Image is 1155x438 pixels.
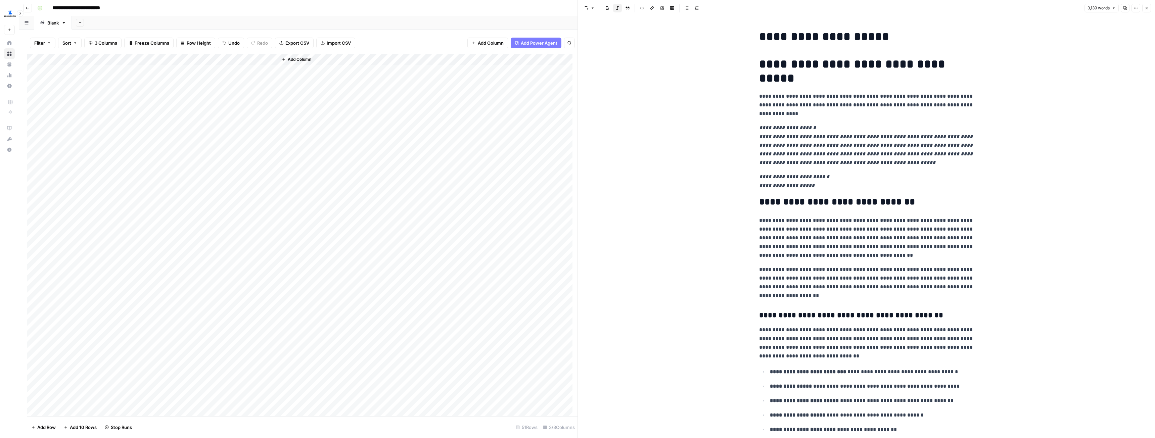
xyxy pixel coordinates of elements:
span: 3 Columns [95,40,117,46]
button: Add Power Agent [511,38,561,48]
span: Stop Runs [111,424,132,431]
span: Sort [62,40,71,46]
img: LegalZoom Logo [4,8,16,20]
button: Help + Support [4,144,15,155]
button: Filter [30,38,55,48]
button: Row Height [176,38,215,48]
button: Sort [58,38,82,48]
span: Add 10 Rows [70,424,97,431]
div: What's new? [4,134,14,144]
span: Add Column [478,40,504,46]
button: 3,139 words [1084,4,1119,12]
a: Blank [34,16,72,30]
a: Usage [4,70,15,81]
span: Import CSV [327,40,351,46]
button: Undo [218,38,244,48]
button: Add Column [467,38,508,48]
button: Redo [247,38,272,48]
button: Freeze Columns [124,38,174,48]
div: 3/3 Columns [540,422,577,433]
button: Add 10 Rows [60,422,101,433]
button: 3 Columns [84,38,122,48]
a: Your Data [4,59,15,70]
button: What's new? [4,134,15,144]
button: Export CSV [275,38,314,48]
span: Undo [228,40,240,46]
span: Export CSV [285,40,309,46]
div: 51 Rows [513,422,540,433]
button: Add Row [27,422,60,433]
button: Add Column [279,55,314,64]
span: Redo [257,40,268,46]
span: 3,139 words [1088,5,1110,11]
a: Settings [4,81,15,91]
button: Workspace: LegalZoom [4,5,15,22]
a: AirOps Academy [4,123,15,134]
span: Freeze Columns [135,40,169,46]
button: Import CSV [316,38,355,48]
a: Home [4,38,15,48]
span: Filter [34,40,45,46]
span: Add Row [37,424,56,431]
span: Add Column [288,56,311,62]
span: Row Height [187,40,211,46]
div: Blank [47,19,59,26]
button: Stop Runs [101,422,136,433]
a: Browse [4,48,15,59]
span: Add Power Agent [521,40,557,46]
